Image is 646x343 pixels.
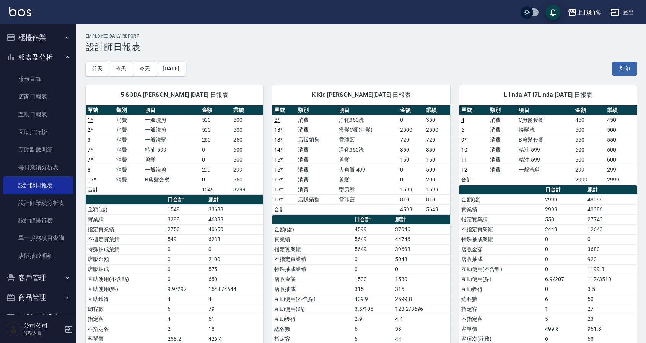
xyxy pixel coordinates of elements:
td: 總客數 [86,304,166,314]
td: 810 [398,194,424,204]
td: 1 [543,304,586,314]
td: 客單價 [459,324,543,334]
td: 雪球藍 [337,194,398,204]
th: 項目 [143,105,200,115]
td: 實業績 [459,204,543,214]
td: 9.9/297 [166,284,206,294]
td: 實業績 [272,234,352,244]
td: 消費 [114,155,143,165]
td: 店販銷售 [296,194,337,204]
span: L linda AT17Linda [DATE] 日報表 [469,91,628,99]
td: 0 [207,244,264,254]
td: 精油-599 [143,145,200,155]
td: 299 [200,165,232,175]
a: 3 [88,137,91,143]
td: B剪髮套餐 [517,135,573,145]
td: 消費 [114,125,143,135]
button: 前天 [86,62,109,76]
td: 2.9 [353,314,393,324]
td: 指定客 [86,314,166,324]
td: 指定實業績 [86,224,166,234]
td: 500 [231,125,263,135]
td: 一般洗剪 [143,115,200,125]
td: 0 [393,264,450,274]
td: 53 [393,324,450,334]
td: 1599 [398,185,424,194]
td: 500 [200,125,232,135]
td: 去角質-499 [337,165,398,175]
td: 499.8 [543,324,586,334]
td: 店販銷售 [296,135,337,145]
td: 40386 [586,204,637,214]
td: 680 [207,274,264,284]
td: 409.9 [353,294,393,304]
td: 299 [231,165,263,175]
td: 961.8 [586,324,637,334]
button: [DATE] [156,62,186,76]
td: 350 [398,145,424,155]
td: 互助使用(點) [272,304,352,314]
td: 互助使用(不含點) [272,294,352,304]
td: 61 [207,314,264,324]
td: 合計 [86,185,114,194]
td: 消費 [488,165,517,175]
button: 客戶管理 [3,268,73,288]
th: 類別 [488,105,517,115]
td: 淨化350洗 [337,145,398,155]
td: 消費 [296,165,337,175]
td: 互助獲得 [272,314,352,324]
a: 11 [461,157,467,163]
td: 350 [424,115,450,125]
td: 剪髮 [337,175,398,185]
th: 類別 [114,105,143,115]
td: 0 [166,274,206,284]
td: 消費 [114,175,143,185]
td: 350 [424,145,450,155]
a: 8 [88,167,91,173]
td: 450 [573,115,605,125]
td: 575 [207,264,264,274]
td: 2999 [573,175,605,185]
td: 消費 [114,135,143,145]
td: 315 [353,284,393,294]
td: 150 [424,155,450,165]
a: 10 [461,147,467,153]
td: 一般洗髮 [143,135,200,145]
td: 剪髮 [143,155,200,165]
td: 0 [166,244,206,254]
td: 0 [200,145,232,155]
td: 互助獲得 [86,294,166,304]
td: 2750 [166,224,206,234]
td: 1549 [166,204,206,214]
td: 2999 [543,204,586,214]
td: 550 [573,135,605,145]
img: Logo [9,7,31,16]
td: 0 [543,244,586,254]
td: 合計 [459,175,488,185]
th: 累計 [207,195,264,205]
table: a dense table [86,105,263,195]
td: 消費 [114,145,143,155]
td: C剪髮套餐 [517,115,573,125]
td: 店販抽成 [459,254,543,264]
td: 600 [605,145,637,155]
td: 一般洗剪 [143,125,200,135]
th: 日合計 [543,185,586,195]
td: 810 [424,194,450,204]
td: 0 [543,264,586,274]
td: 1530 [393,274,450,284]
td: 0 [166,264,206,274]
a: 12 [461,167,467,173]
td: 指定實業績 [272,244,352,254]
a: 店販抽成明細 [3,247,73,265]
td: 48088 [586,194,637,204]
td: 0 [543,234,586,244]
td: 0 [353,254,393,264]
td: 650 [231,175,263,185]
td: 4 [207,294,264,304]
a: 設計師排行榜 [3,212,73,229]
td: 600 [231,145,263,155]
td: 特殊抽成業績 [272,264,352,274]
td: 3299 [231,185,263,194]
th: 金額 [573,105,605,115]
